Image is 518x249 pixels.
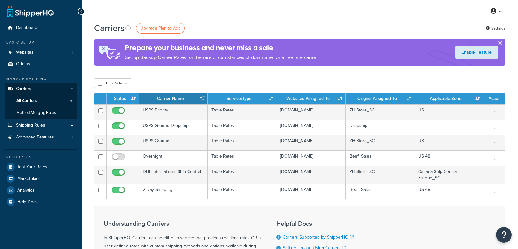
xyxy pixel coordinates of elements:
div: Resources [5,154,77,160]
td: Table Rates [208,120,276,135]
a: Advanced Features 1 [5,132,77,143]
th: Service/Type: activate to sort column ascending [208,93,276,104]
th: Applicable Zone: activate to sort column ascending [414,93,483,104]
span: Dashboard [16,25,37,30]
h1: Carriers [94,22,125,34]
div: Manage Shipping [5,76,77,82]
td: Table Rates [208,135,276,150]
a: All Carriers 6 [5,95,77,107]
span: Websites [16,50,34,55]
li: Advanced Features [5,132,77,143]
button: Open Resource Center [496,227,512,243]
a: Origins 3 [5,58,77,70]
td: [DOMAIN_NAME] [276,120,346,135]
td: Table Rates [208,166,276,184]
span: 6 [70,98,72,104]
td: Canada Ship Central Europe_SC [414,166,483,184]
td: 2-Day Shipping [139,184,208,199]
a: Analytics [5,185,77,196]
a: Upgrade Plan to Add [136,23,185,34]
td: Beef_Sales [346,184,414,199]
img: ad-rules-rateshop-fe6ec290ccb7230408bd80ed9643f0289d75e0ffd9eb532fc0e269fcd187b520.png [94,39,125,66]
a: Enable Feature [455,46,498,59]
td: Dropship [346,120,414,135]
a: ShipperHQ Home [7,5,54,17]
td: USPS Ground Dropship [139,120,208,135]
div: Basic Setup [5,40,77,45]
li: Method Merging Rules [5,107,77,119]
h4: Prepare your business and never miss a sale [125,43,319,53]
td: US 48 [414,150,483,166]
td: DHL International Ship Central [139,166,208,184]
th: Origins Assigned To: activate to sort column ascending [346,93,414,104]
span: Upgrade Plan to Add [140,25,181,31]
p: Set up Backup Carrier Rates for the rare circumstances of downtime for a live rate carrier. [125,53,319,62]
a: Websites 1 [5,47,77,58]
td: [DOMAIN_NAME] [276,166,346,184]
span: Test Your Rates [17,165,47,170]
th: Status: activate to sort column ascending [107,93,139,104]
td: Beef_Sales [346,150,414,166]
span: Carriers [16,86,31,92]
a: Method Merging Rules 1 [5,107,77,119]
td: [DOMAIN_NAME] [276,184,346,199]
td: US [414,104,483,120]
span: Advanced Features [16,135,54,140]
span: 1 [72,135,73,140]
td: Table Rates [208,150,276,166]
a: Carriers Supported by ShipperHQ [283,234,354,241]
li: All Carriers [5,95,77,107]
td: USPS Ground [139,135,208,150]
td: [DOMAIN_NAME] [276,150,346,166]
span: All Carriers [16,98,37,104]
th: Websites Assigned To: activate to sort column ascending [276,93,346,104]
a: Dashboard [5,22,77,34]
a: Marketplace [5,173,77,184]
li: Carriers [5,83,77,119]
span: Method Merging Rules [16,110,56,116]
td: Table Rates [208,184,276,199]
a: Carriers [5,83,77,95]
h3: Understanding Carriers [104,220,261,227]
li: Websites [5,47,77,58]
td: ZH Store_SC [346,166,414,184]
td: ZH Store_SC [346,135,414,150]
span: 3 [71,62,73,67]
th: Carrier Name: activate to sort column ascending [139,93,208,104]
span: Shipping Rules [16,123,45,128]
li: Origins [5,58,77,70]
h3: Helpful Docs [276,220,358,227]
td: Table Rates [208,104,276,120]
td: [DOMAIN_NAME] [276,135,346,150]
a: Test Your Rates [5,161,77,173]
th: Action [483,93,505,104]
span: Marketplace [17,176,41,181]
td: ZH Store_SC [346,104,414,120]
button: Bulk Actions [94,78,131,88]
span: Origins [16,62,30,67]
td: USPS Priority [139,104,208,120]
td: US 48 [414,184,483,199]
span: Help Docs [17,199,38,205]
a: Help Docs [5,196,77,208]
a: Shipping Rules [5,120,77,131]
span: Analytics [17,188,35,193]
td: [DOMAIN_NAME] [276,104,346,120]
span: 1 [71,110,72,116]
a: Settings [486,24,505,33]
td: US [414,135,483,150]
td: Overnight [139,150,208,166]
span: 1 [72,50,73,55]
